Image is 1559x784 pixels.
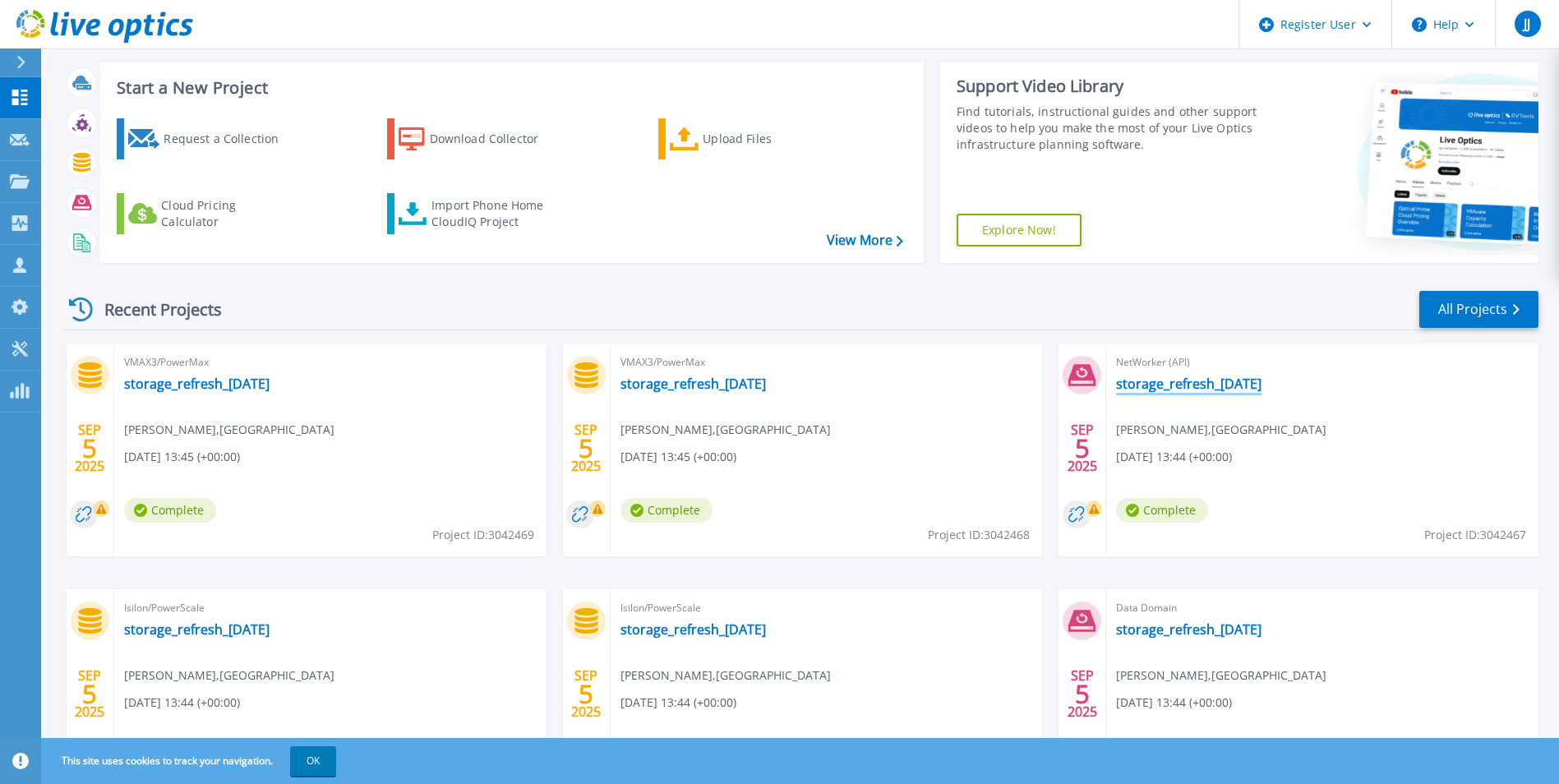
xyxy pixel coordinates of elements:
span: 5 [579,441,593,455]
div: Import Phone Home CloudIQ Project [431,197,560,230]
span: 5 [1075,687,1090,701]
span: [PERSON_NAME] , [GEOGRAPHIC_DATA] [620,666,831,685]
span: [DATE] 13:44 (+00:00) [1116,448,1232,466]
a: Explore Now! [957,214,1082,247]
span: Complete [1116,498,1208,523]
span: 5 [82,687,97,701]
a: Download Collector [387,118,570,159]
div: SEP 2025 [74,664,105,724]
div: SEP 2025 [570,418,602,478]
span: [DATE] 13:45 (+00:00) [620,448,736,466]
span: NetWorker (API) [1116,353,1529,371]
span: JJ [1524,17,1530,30]
a: storage_refresh_[DATE] [620,376,766,392]
div: Find tutorials, instructional guides and other support videos to help you make the most of your L... [957,104,1261,153]
a: Request a Collection [117,118,300,159]
div: Download Collector [430,122,561,155]
button: OK [290,746,336,776]
div: Request a Collection [164,122,295,155]
div: Support Video Library [957,76,1261,97]
div: SEP 2025 [1067,418,1098,478]
a: storage_refresh_[DATE] [124,621,270,638]
span: This site uses cookies to track your navigation. [45,746,336,776]
span: Isilon/PowerScale [620,599,1033,617]
span: 5 [82,441,97,455]
div: Recent Projects [63,289,244,330]
div: SEP 2025 [1067,664,1098,724]
span: Complete [620,498,713,523]
span: Data Domain [1116,599,1529,617]
h3: Start a New Project [117,79,902,97]
span: Complete [124,498,216,523]
a: View More [827,233,903,248]
span: [DATE] 13:45 (+00:00) [124,448,240,466]
span: 5 [579,687,593,701]
span: [PERSON_NAME] , [GEOGRAPHIC_DATA] [620,421,831,439]
span: Project ID: 3042468 [928,526,1030,544]
a: storage_refresh_[DATE] [124,376,270,392]
span: [DATE] 13:44 (+00:00) [124,694,240,712]
span: [DATE] 13:44 (+00:00) [620,694,736,712]
div: Cloud Pricing Calculator [161,197,293,230]
span: VMAX3/PowerMax [620,353,1033,371]
span: Project ID: 3042469 [432,526,534,544]
span: 5 [1075,441,1090,455]
a: storage_refresh_[DATE] [620,621,766,638]
span: [DATE] 13:44 (+00:00) [1116,694,1232,712]
span: [PERSON_NAME] , [GEOGRAPHIC_DATA] [124,666,334,685]
div: Upload Files [703,122,834,155]
span: [PERSON_NAME] , [GEOGRAPHIC_DATA] [1116,421,1326,439]
a: Cloud Pricing Calculator [117,193,300,234]
div: SEP 2025 [570,664,602,724]
a: storage_refresh_[DATE] [1116,621,1261,638]
span: VMAX3/PowerMax [124,353,537,371]
a: All Projects [1419,291,1538,328]
div: SEP 2025 [74,418,105,478]
a: Upload Files [658,118,842,159]
span: Isilon/PowerScale [124,599,537,617]
span: Project ID: 3042467 [1424,526,1526,544]
span: [PERSON_NAME] , [GEOGRAPHIC_DATA] [1116,666,1326,685]
a: storage_refresh_[DATE] [1116,376,1261,392]
span: [PERSON_NAME] , [GEOGRAPHIC_DATA] [124,421,334,439]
